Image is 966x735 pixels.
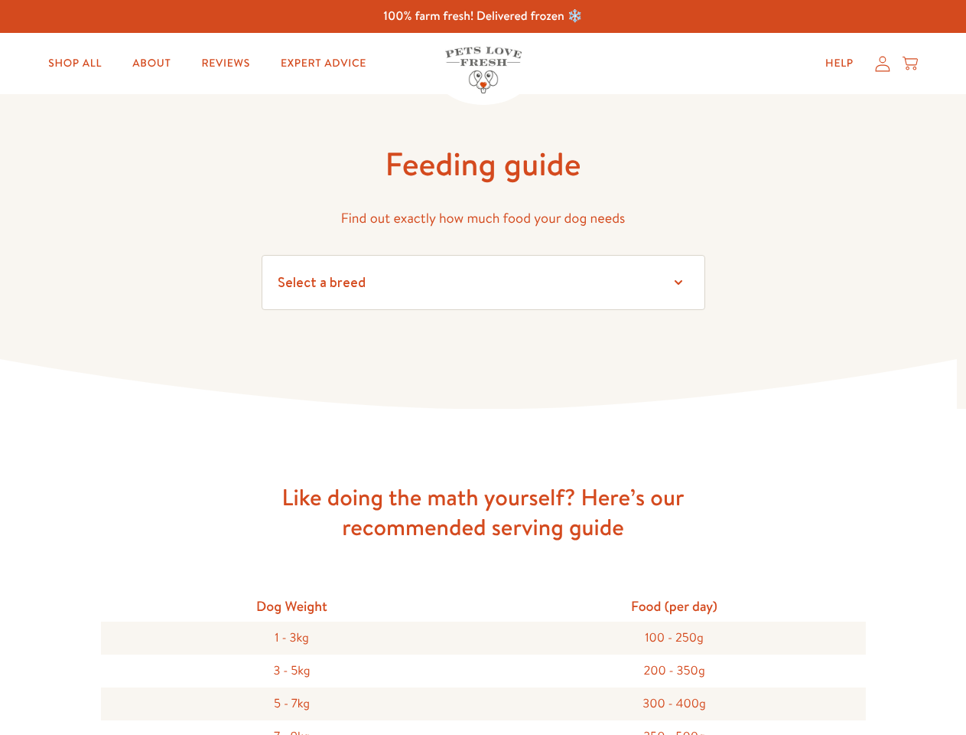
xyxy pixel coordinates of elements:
h3: Like doing the math yourself? Here’s our recommended serving guide [239,482,728,542]
div: Food (per day) [483,591,866,621]
div: Dog Weight [101,591,483,621]
p: Find out exactly how much food your dog needs [262,207,705,230]
div: 1 - 3kg [101,622,483,655]
a: Shop All [36,48,114,79]
a: About [120,48,183,79]
div: 3 - 5kg [101,655,483,688]
a: Reviews [189,48,262,79]
div: 5 - 7kg [101,688,483,720]
img: Pets Love Fresh [445,47,522,93]
h1: Feeding guide [262,143,705,185]
a: Help [813,48,866,79]
div: 100 - 250g [483,622,866,655]
div: 300 - 400g [483,688,866,720]
a: Expert Advice [268,48,379,79]
div: 200 - 350g [483,655,866,688]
